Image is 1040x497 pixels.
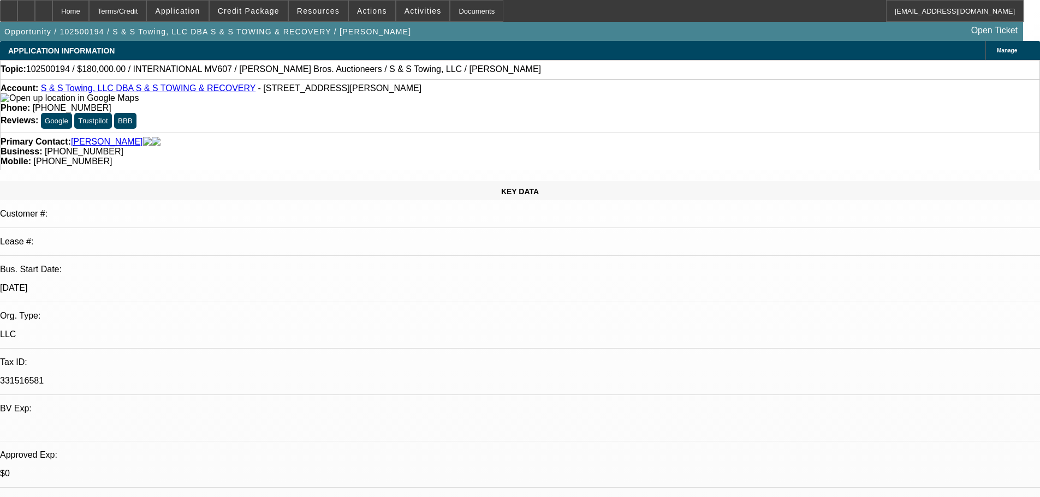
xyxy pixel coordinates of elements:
[155,7,200,15] span: Application
[1,93,139,103] a: View Google Maps
[74,113,111,129] button: Trustpilot
[152,137,161,147] img: linkedin-icon.png
[357,7,387,15] span: Actions
[147,1,208,21] button: Application
[997,47,1017,53] span: Manage
[4,27,412,36] span: Opportunity / 102500194 / S & S Towing, LLC DBA S & S TOWING & RECOVERY / [PERSON_NAME]
[501,187,539,196] span: KEY DATA
[41,83,255,93] a: S & S Towing, LLC DBA S & S TOWING & RECOVERY
[396,1,450,21] button: Activities
[967,21,1022,40] a: Open Ticket
[289,1,348,21] button: Resources
[1,137,71,147] strong: Primary Contact:
[1,103,30,112] strong: Phone:
[1,157,31,166] strong: Mobile:
[218,7,280,15] span: Credit Package
[297,7,340,15] span: Resources
[45,147,123,156] span: [PHONE_NUMBER]
[1,116,38,125] strong: Reviews:
[1,83,38,93] strong: Account:
[114,113,136,129] button: BBB
[405,7,442,15] span: Activities
[349,1,395,21] button: Actions
[258,83,422,93] span: - [STREET_ADDRESS][PERSON_NAME]
[26,64,541,74] span: 102500194 / $180,000.00 / INTERNATIONAL MV607 / [PERSON_NAME] Bros. Auctioneers / S & S Towing, L...
[1,93,139,103] img: Open up location in Google Maps
[1,147,42,156] strong: Business:
[1,64,26,74] strong: Topic:
[33,157,112,166] span: [PHONE_NUMBER]
[71,137,143,147] a: [PERSON_NAME]
[8,46,115,55] span: APPLICATION INFORMATION
[33,103,111,112] span: [PHONE_NUMBER]
[41,113,72,129] button: Google
[143,137,152,147] img: facebook-icon.png
[210,1,288,21] button: Credit Package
